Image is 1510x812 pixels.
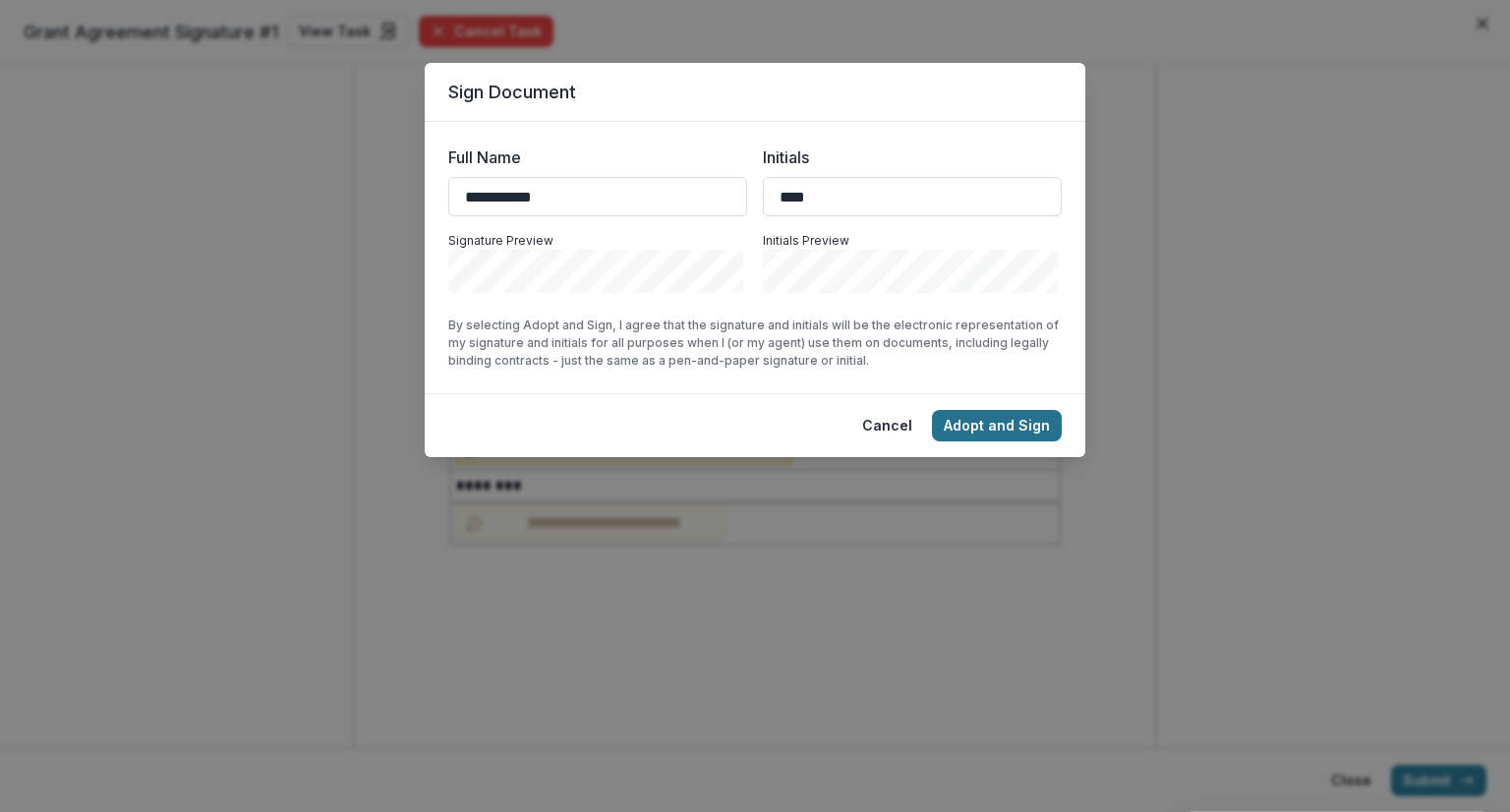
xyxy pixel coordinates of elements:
label: Initials [763,145,1050,169]
label: Full Name [448,145,735,169]
button: Cancel [850,410,924,441]
p: Initials Preview [763,232,1062,250]
p: By selecting Adopt and Sign, I agree that the signature and initials will be the electronic repre... [448,317,1062,370]
p: Signature Preview [448,232,747,250]
header: Sign Document [425,63,1085,122]
button: Adopt and Sign [932,410,1062,441]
